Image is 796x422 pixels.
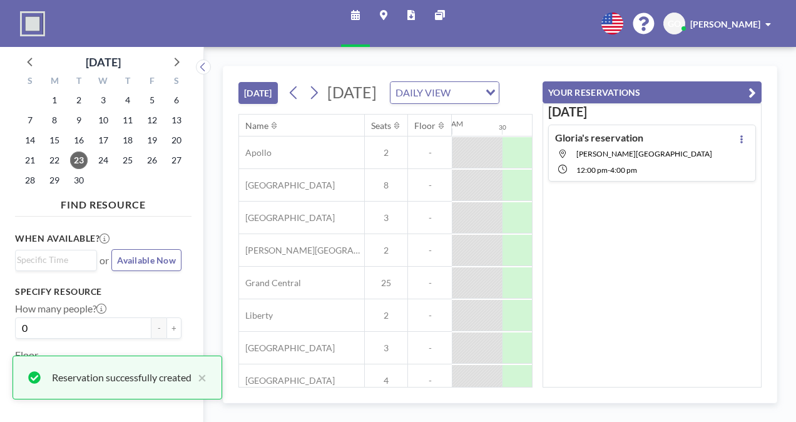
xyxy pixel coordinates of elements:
span: Wednesday, September 24, 2025 [94,152,112,169]
span: [PERSON_NAME][GEOGRAPHIC_DATA] [239,245,364,256]
div: Reservation successfully created [52,370,191,385]
span: Ellis Island [576,149,712,158]
div: Search for option [390,82,499,103]
span: Wednesday, September 3, 2025 [94,91,112,109]
div: [DATE] [86,53,121,71]
span: Sunday, September 21, 2025 [21,152,39,169]
span: Thursday, September 25, 2025 [119,152,136,169]
span: Saturday, September 6, 2025 [168,91,185,109]
span: Monday, September 22, 2025 [46,152,63,169]
span: Tuesday, September 2, 2025 [70,91,88,109]
span: Friday, September 12, 2025 [143,111,161,129]
div: Floor [414,120,436,131]
div: 30 [499,123,506,131]
div: T [115,74,140,90]
span: - [408,277,452,289]
span: - [408,342,452,354]
span: DAILY VIEW [393,85,453,101]
span: Friday, September 26, 2025 [143,152,161,169]
span: Sunday, September 7, 2025 [21,111,39,129]
input: Search for option [17,253,89,267]
button: close [191,370,207,385]
span: Sunday, September 28, 2025 [21,172,39,189]
div: 11AM [442,119,463,128]
label: Floor [15,349,38,361]
span: - [408,375,452,386]
span: Monday, September 1, 2025 [46,91,63,109]
div: M [43,74,67,90]
span: Tuesday, September 16, 2025 [70,131,88,149]
span: Saturday, September 27, 2025 [168,152,185,169]
span: Available Now [117,255,176,265]
label: How many people? [15,302,106,315]
span: Tuesday, September 9, 2025 [70,111,88,129]
span: or [99,254,109,267]
h4: Gloria's reservation [555,131,643,144]
span: [GEOGRAPHIC_DATA] [239,212,335,224]
div: Search for option [16,250,96,269]
button: Available Now [111,249,181,271]
span: Friday, September 5, 2025 [143,91,161,109]
div: S [18,74,43,90]
span: Wednesday, September 17, 2025 [94,131,112,149]
span: Apollo [239,147,272,158]
span: [GEOGRAPHIC_DATA] [239,375,335,386]
span: Saturday, September 13, 2025 [168,111,185,129]
div: Seats [371,120,391,131]
span: Monday, September 8, 2025 [46,111,63,129]
span: 2 [365,310,407,321]
span: 2 [365,245,407,256]
span: Liberty [239,310,273,321]
span: 8 [365,180,407,191]
span: Tuesday, September 30, 2025 [70,172,88,189]
span: [GEOGRAPHIC_DATA] [239,342,335,354]
span: Tuesday, September 23, 2025 [70,152,88,169]
span: 4 [365,375,407,386]
span: - [408,212,452,224]
h3: Specify resource [15,286,181,297]
span: Friday, September 19, 2025 [143,131,161,149]
span: Saturday, September 20, 2025 [168,131,185,149]
span: - [608,165,610,175]
span: 12:00 PM [576,165,608,175]
button: YOUR RESERVATIONS [543,81,762,103]
button: + [166,317,181,339]
span: [PERSON_NAME] [690,19,760,29]
span: 4:00 PM [610,165,637,175]
span: - [408,245,452,256]
span: - [408,147,452,158]
span: 25 [365,277,407,289]
span: Grand Central [239,277,301,289]
span: GO [668,18,681,29]
div: Name [245,120,268,131]
span: Monday, September 15, 2025 [46,131,63,149]
div: S [164,74,188,90]
div: F [140,74,164,90]
div: W [91,74,116,90]
span: 2 [365,147,407,158]
span: Thursday, September 18, 2025 [119,131,136,149]
span: Monday, September 29, 2025 [46,172,63,189]
span: Sunday, September 14, 2025 [21,131,39,149]
span: - [408,310,452,321]
div: T [67,74,91,90]
h4: FIND RESOURCE [15,193,191,211]
span: 3 [365,342,407,354]
span: Wednesday, September 10, 2025 [94,111,112,129]
img: organization-logo [20,11,45,36]
span: 3 [365,212,407,224]
button: [DATE] [238,82,278,104]
input: Search for option [454,85,478,101]
button: - [151,317,166,339]
span: Thursday, September 11, 2025 [119,111,136,129]
span: [DATE] [327,83,377,101]
h3: [DATE] [548,104,756,120]
span: - [408,180,452,191]
span: [GEOGRAPHIC_DATA] [239,180,335,191]
span: Thursday, September 4, 2025 [119,91,136,109]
